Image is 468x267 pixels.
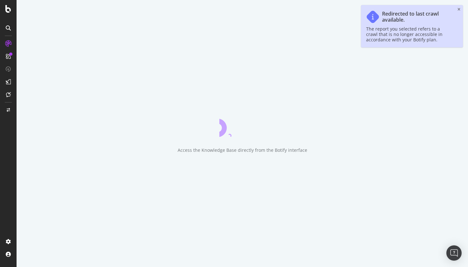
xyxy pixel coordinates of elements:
[446,245,462,261] div: Open Intercom Messenger
[457,8,460,11] div: close toast
[178,147,307,153] div: Access the Knowledge Base directly from the Botify interface
[366,26,451,42] div: The report you selected refers to a crawl that is no longer accessible in accordance with your Bo...
[382,11,451,23] div: Redirected to last crawl available.
[219,114,265,137] div: animation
